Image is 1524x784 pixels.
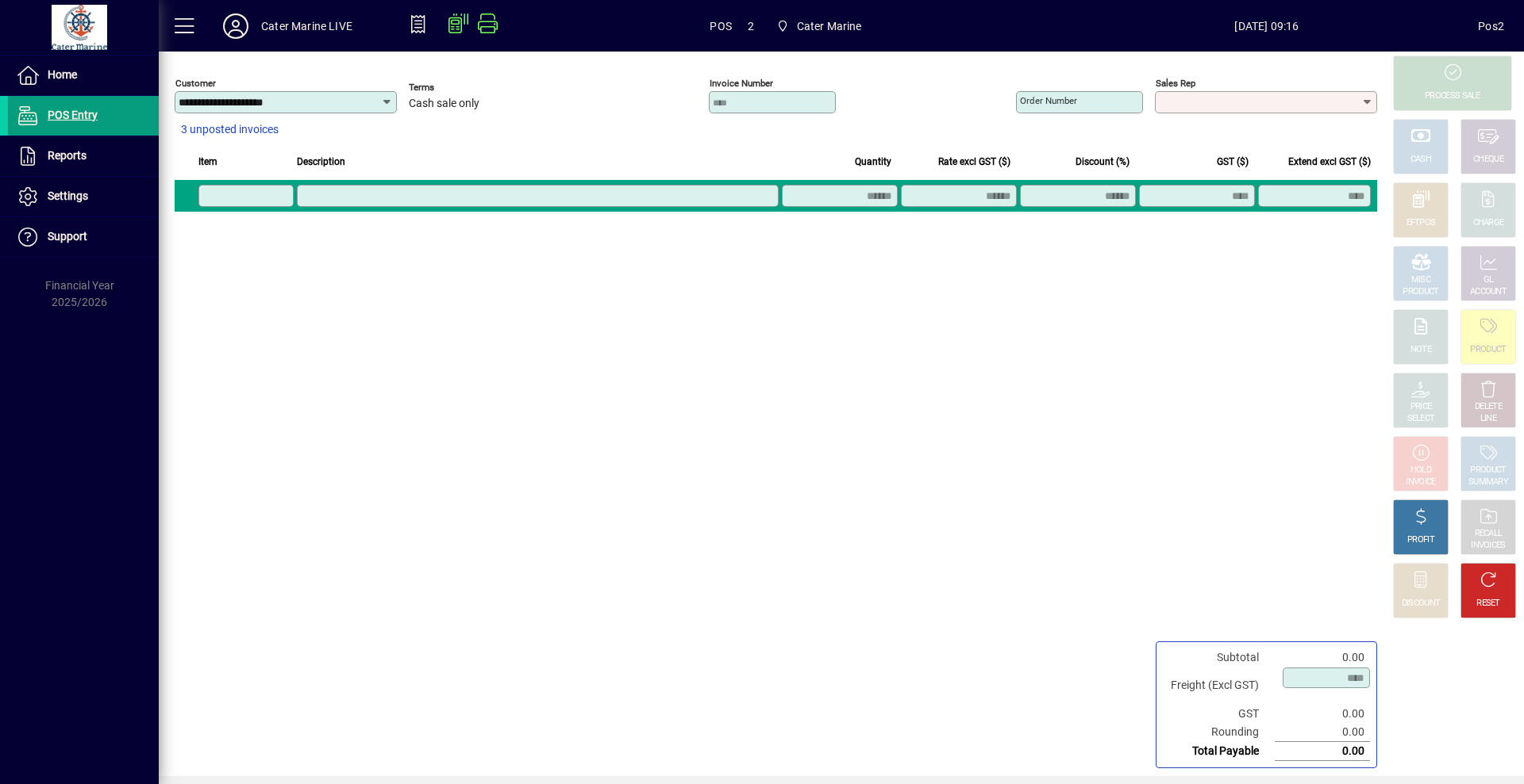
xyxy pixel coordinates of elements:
td: Freight (Excl GST) [1163,667,1275,705]
div: ACCOUNT [1470,286,1507,298]
span: Rate excl GST ($) [938,153,1010,170]
span: 2 [748,13,754,39]
div: CASH [1410,154,1431,166]
div: PRICE [1410,401,1432,413]
div: CHARGE [1473,217,1504,229]
div: PROCESS SALE [1425,90,1480,102]
td: Rounding [1163,723,1275,742]
span: [DATE] 09:16 [1056,13,1479,39]
td: 0.00 [1275,705,1370,723]
div: MISC [1411,274,1430,286]
td: Total Payable [1163,742,1275,761]
a: Settings [8,177,159,216]
mat-label: Invoice number [710,78,773,89]
span: POS Entry [48,109,98,121]
div: RECALL [1475,528,1503,540]
button: Profile [210,12,261,40]
span: Quantity [855,153,891,170]
td: 0.00 [1275,723,1370,742]
span: Cash sale only [409,98,479,110]
mat-label: Sales rep [1156,78,1195,89]
div: DELETE [1475,401,1502,413]
div: DISCOUNT [1402,598,1440,610]
div: Pos2 [1478,13,1504,39]
span: Item [198,153,217,170]
div: LINE [1480,413,1496,425]
span: Terms [409,82,504,93]
div: PROFIT [1407,534,1434,546]
div: PRODUCT [1403,286,1438,298]
mat-label: Customer [175,78,216,89]
a: Reports [8,136,159,176]
span: Description [297,153,345,170]
button: 3 unposted invoices [175,116,285,144]
div: INVOICES [1471,540,1505,552]
span: Home [48,68,77,81]
span: Discount (%) [1076,153,1130,170]
a: Support [8,217,159,257]
div: SELECT [1407,413,1435,425]
div: Cater Marine LIVE [261,13,352,39]
span: POS [710,13,732,39]
span: Extend excl GST ($) [1288,153,1371,170]
span: Cater Marine [797,13,862,39]
div: RESET [1476,598,1500,610]
td: GST [1163,705,1275,723]
div: GL [1484,274,1494,286]
div: PRODUCT [1470,465,1506,476]
span: Settings [48,189,88,202]
a: Home [8,55,159,95]
span: 3 unposted invoices [181,121,279,138]
td: 0.00 [1275,648,1370,667]
div: EFTPOS [1407,217,1436,229]
span: Support [48,230,87,243]
mat-label: Order number [1020,95,1077,106]
span: GST ($) [1217,153,1249,170]
td: Subtotal [1163,648,1275,667]
div: CHEQUE [1473,154,1503,166]
div: SUMMARY [1468,476,1508,488]
div: HOLD [1410,465,1431,476]
td: 0.00 [1275,742,1370,761]
div: NOTE [1410,344,1431,356]
div: INVOICE [1406,476,1435,488]
div: PRODUCT [1470,344,1506,356]
span: Cater Marine [770,12,868,40]
span: Reports [48,149,87,162]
